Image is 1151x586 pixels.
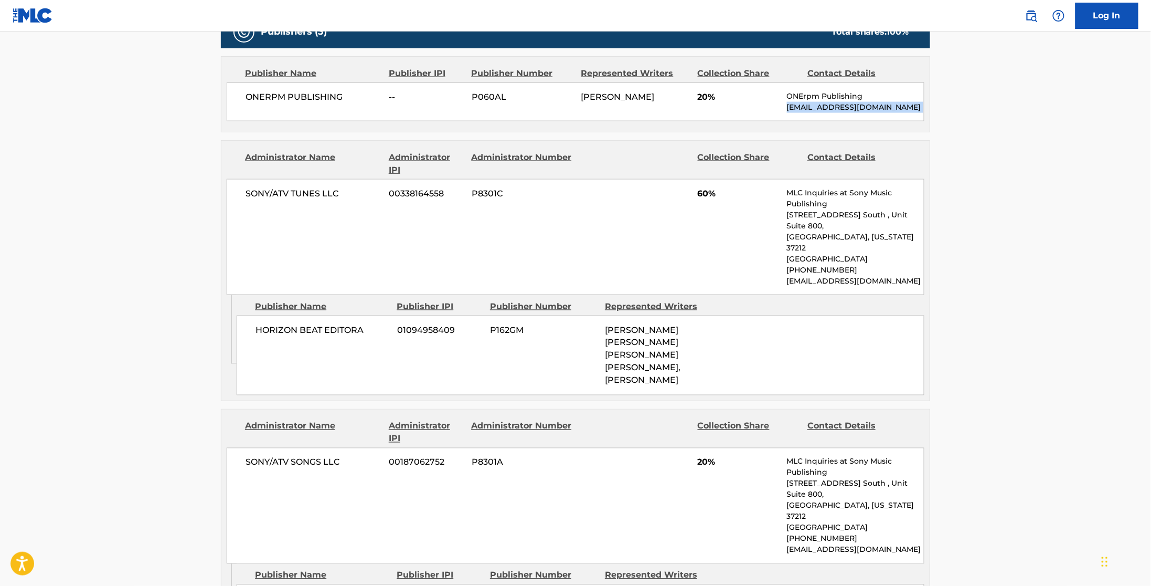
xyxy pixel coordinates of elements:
div: Represented Writers [605,569,712,582]
p: [GEOGRAPHIC_DATA], [US_STATE] 37212 [787,500,924,522]
p: [EMAIL_ADDRESS][DOMAIN_NAME] [787,102,924,113]
div: Publisher IPI [397,300,482,313]
div: Collection Share [698,67,800,80]
span: 20% [698,456,779,469]
div: Administrator Number [471,151,573,176]
div: Administrator IPI [389,151,463,176]
div: Administrator IPI [389,420,463,445]
p: [GEOGRAPHIC_DATA] [787,522,924,533]
p: [EMAIL_ADDRESS][DOMAIN_NAME] [787,545,924,556]
div: Publisher IPI [397,569,482,582]
div: Publisher IPI [389,67,463,80]
iframe: Chat Widget [1099,536,1151,586]
p: MLC Inquiries at Sony Music Publishing [787,187,924,210]
span: 01094958409 [397,324,482,337]
div: Publisher Name [255,300,389,313]
img: Publishers [238,26,250,38]
div: Represented Writers [581,67,690,80]
div: Publisher Name [245,67,381,80]
img: MLC Logo [13,8,53,23]
div: Publisher Number [471,67,573,80]
div: Collection Share [698,420,800,445]
span: P060AL [472,91,573,103]
p: [GEOGRAPHIC_DATA] [787,254,924,265]
p: [EMAIL_ADDRESS][DOMAIN_NAME] [787,276,924,287]
p: [STREET_ADDRESS] South , Unit Suite 800, [787,210,924,232]
div: Drag [1102,546,1108,578]
a: Log In [1075,3,1138,29]
span: ONERPM PUBLISHING [246,91,381,103]
span: SONY/ATV SONGS LLC [246,456,381,469]
div: Administrator Number [471,420,573,445]
h5: Publishers (3) [261,26,327,38]
div: Administrator Name [245,151,381,176]
span: 00338164558 [389,187,464,200]
span: P162GM [490,324,597,337]
div: Administrator Name [245,420,381,445]
div: Contact Details [807,151,909,176]
span: 60% [698,187,779,200]
div: Contact Details [807,420,909,445]
img: search [1025,9,1038,22]
span: 20% [698,91,779,103]
p: MLC Inquiries at Sony Music Publishing [787,456,924,478]
p: [PHONE_NUMBER] [787,265,924,276]
div: Publisher Number [490,569,597,582]
div: Total shares: [832,26,909,38]
p: [STREET_ADDRESS] South , Unit Suite 800, [787,478,924,500]
a: Public Search [1021,5,1042,26]
span: [PERSON_NAME] [581,92,655,102]
div: Represented Writers [605,300,712,313]
span: -- [389,91,464,103]
p: [GEOGRAPHIC_DATA], [US_STATE] 37212 [787,232,924,254]
img: help [1052,9,1065,22]
div: Publisher Name [255,569,389,582]
p: [PHONE_NUMBER] [787,533,924,545]
span: P8301C [472,187,573,200]
p: ONErpm Publishing [787,91,924,102]
span: HORIZON BEAT EDITORA [255,324,389,337]
span: 00187062752 [389,456,464,469]
span: [PERSON_NAME] [PERSON_NAME] [PERSON_NAME] [PERSON_NAME], [PERSON_NAME] [605,325,680,385]
div: Help [1048,5,1069,26]
span: P8301A [472,456,573,469]
span: SONY/ATV TUNES LLC [246,187,381,200]
div: Publisher Number [490,300,597,313]
div: Collection Share [698,151,800,176]
span: 100 % [887,27,909,37]
div: Contact Details [807,67,909,80]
